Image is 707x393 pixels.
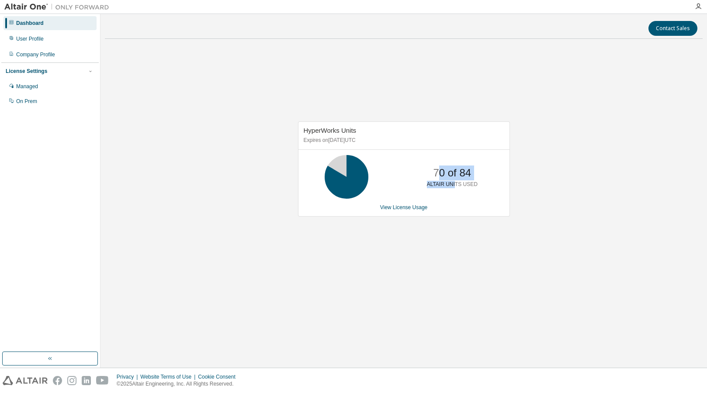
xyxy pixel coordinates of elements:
[16,98,37,105] div: On Prem
[4,3,114,11] img: Altair One
[16,35,44,42] div: User Profile
[433,165,471,180] p: 70 of 84
[96,376,109,385] img: youtube.svg
[53,376,62,385] img: facebook.svg
[117,380,241,388] p: © 2025 Altair Engineering, Inc. All Rights Reserved.
[117,373,140,380] div: Privacy
[140,373,198,380] div: Website Terms of Use
[16,83,38,90] div: Managed
[380,204,428,210] a: View License Usage
[3,376,48,385] img: altair_logo.svg
[16,20,44,27] div: Dashboard
[648,21,697,36] button: Contact Sales
[427,181,478,188] p: ALTAIR UNITS USED
[304,127,357,134] span: HyperWorks Units
[67,376,76,385] img: instagram.svg
[82,376,91,385] img: linkedin.svg
[6,68,47,75] div: License Settings
[16,51,55,58] div: Company Profile
[198,373,240,380] div: Cookie Consent
[304,137,502,144] p: Expires on [DATE] UTC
